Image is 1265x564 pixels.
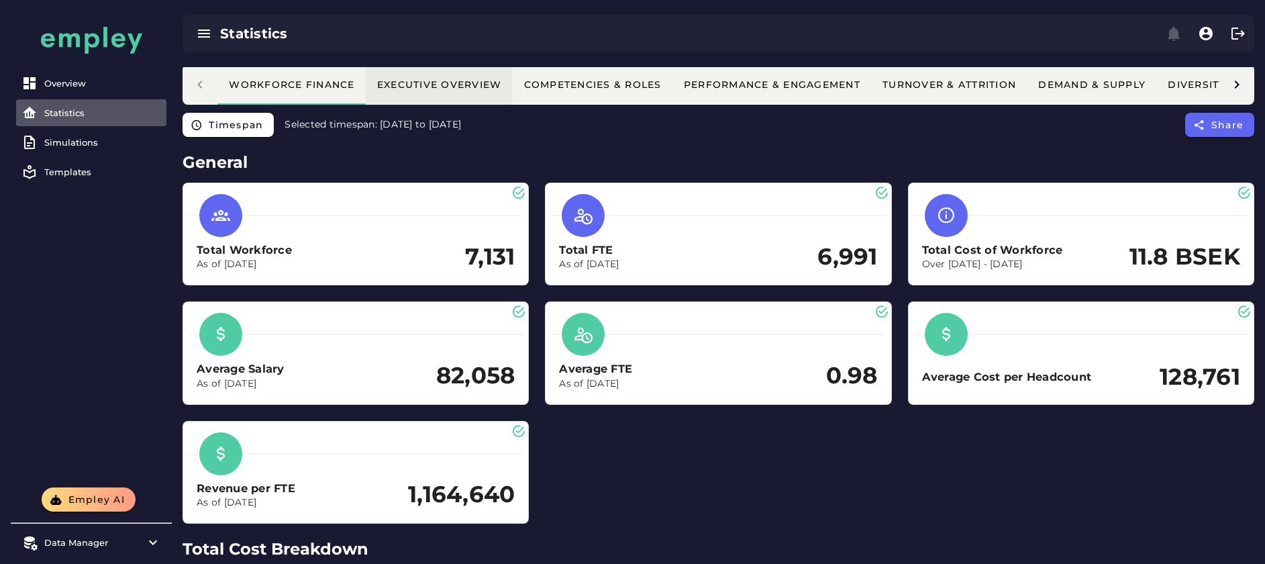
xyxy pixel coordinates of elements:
h2: General [183,150,1254,175]
div: Demand & Supply [1038,79,1146,91]
h2: 6,991 [817,244,877,271]
p: As of [DATE] [559,377,632,391]
a: Simulations [16,129,166,156]
div: Diversity [1167,79,1226,91]
a: Templates [16,158,166,185]
p: Over [DATE] - [DATE] [922,258,1063,271]
p: As of [DATE] [197,496,295,510]
h2: 82,058 [436,363,515,389]
h2: 128,761 [1160,364,1240,391]
h2: 1,164,640 [408,481,515,508]
h2: 0.98 [826,363,878,389]
button: Timespan [183,113,274,137]
h3: Total Cost of Workforce [922,242,1063,258]
div: Simulations [44,137,161,148]
div: Competencies & Roles [523,79,661,91]
div: Performance & Engagement [683,79,860,91]
span: Share [1211,119,1244,131]
h3: Total Workforce [197,242,292,258]
div: Templates [44,167,161,177]
h2: Total Cost Breakdown [183,537,1254,561]
span: Empley AI [67,493,125,506]
span: Timespan [208,119,263,131]
div: Statistics [44,107,161,118]
h3: Average FTE [559,361,632,377]
div: Data Manager [44,537,138,548]
h2: 11.8 BSEK [1129,244,1240,271]
span: Selected timespan: [DATE] to [DATE] [285,118,461,130]
div: Statistics [220,24,689,43]
h3: Average Salary [197,361,285,377]
div: Workforce Finance [228,79,355,91]
a: Overview [16,70,166,97]
div: Overview [44,78,161,89]
h3: Revenue per FTE [197,481,295,496]
div: Executive Overview [376,79,502,91]
a: Statistics [16,99,166,126]
h3: Average Cost per Headcount [922,369,1092,385]
p: As of [DATE] [559,258,619,271]
p: As of [DATE] [197,258,292,271]
p: As of [DATE] [197,377,285,391]
div: Turnover & Attrition [882,79,1016,91]
button: Share [1185,113,1255,137]
h3: Total FTE [559,242,619,258]
button: Empley AI [42,487,136,512]
h2: 7,131 [465,244,515,271]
